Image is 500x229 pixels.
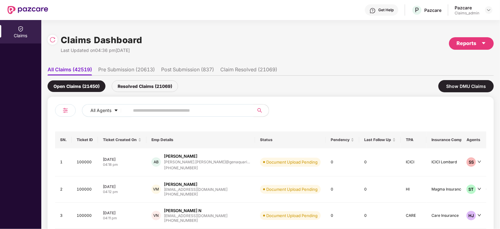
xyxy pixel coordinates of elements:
[82,104,132,117] button: All Agentscaret-down
[401,176,426,203] td: HI
[266,212,318,219] div: Document Upload Pending
[253,104,269,117] button: search
[103,210,141,216] div: [DATE]
[151,185,161,194] div: VM
[401,148,426,176] td: ICICI
[164,208,202,214] div: [PERSON_NAME] N
[467,157,476,167] div: SS
[359,176,401,203] td: 0
[72,148,98,176] td: 100000
[55,131,72,148] th: SN.
[486,8,491,13] img: svg+xml;base64,PHN2ZyBpZD0iRHJvcGRvd24tMzJ4MzIiIHhtbG5zPSJodHRwOi8vd3d3LnczLm9yZy8yMDAwL3N2ZyIgd2...
[146,131,255,148] th: Emp Details
[457,39,486,47] div: Reports
[370,8,376,14] img: svg+xml;base64,PHN2ZyBpZD0iSGVscC0zMngzMiIgeG1sbnM9Imh0dHA6Ly93d3cudzMub3JnLzIwMDAvc3ZnIiB3aWR0aD...
[72,203,98,229] td: 100000
[253,108,266,113] span: search
[103,184,141,189] div: [DATE]
[61,47,142,54] div: Last Updated on 04:36 pm[DATE]
[455,11,479,16] div: Claims_admin
[103,162,141,167] div: 04:18 pm
[415,6,419,14] span: P
[90,107,111,114] span: All Agents
[98,131,146,148] th: Ticket Created On
[164,153,197,159] div: [PERSON_NAME]
[18,26,24,32] img: svg+xml;base64,PHN2ZyBpZD0iQ2xhaW0iIHhtbG5zPSJodHRwOi8vd3d3LnczLm9yZy8yMDAwL3N2ZyIgd2lkdGg9IjIwIi...
[359,203,401,229] td: 0
[103,216,141,221] div: 04:11 pm
[477,213,481,217] span: down
[481,41,486,46] span: caret-down
[55,148,72,176] td: 1
[164,187,227,191] div: [EMAIL_ADDRESS][DOMAIN_NAME]
[326,131,359,148] th: Pendency
[438,80,494,92] div: Show DMU Claims
[477,160,481,164] span: down
[401,203,426,229] td: CARE
[378,8,394,13] div: Get Help
[112,80,178,92] div: Resolved Claims (21069)
[164,214,227,218] div: [EMAIL_ADDRESS][DOMAIN_NAME]
[255,131,326,148] th: Status
[49,37,56,43] img: svg+xml;base64,PHN2ZyBpZD0iUmVsb2FkLTMyeDMyIiB4bWxucz0iaHR0cDovL3d3dy53My5vcmcvMjAwMC9zdmciIHdpZH...
[103,157,141,162] div: [DATE]
[72,176,98,203] td: 100000
[61,33,142,47] h1: Claims Dashboard
[359,148,401,176] td: 0
[220,66,277,75] li: Claim Resolved (21069)
[151,211,161,220] div: VN
[326,203,359,229] td: 0
[48,80,105,92] div: Open Claims (21450)
[467,185,476,194] div: ST
[359,131,401,148] th: Last Follow Up
[55,176,72,203] td: 2
[62,107,69,114] img: svg+xml;base64,PHN2ZyB4bWxucz0iaHR0cDovL3d3dy53My5vcmcvMjAwMC9zdmciIHdpZHRoPSIyNCIgaGVpZ2h0PSIyNC...
[55,203,72,229] td: 3
[151,157,161,167] div: AB
[467,211,476,220] div: HJ
[72,131,98,148] th: Ticket ID
[103,189,141,195] div: 04:12 pm
[164,160,250,164] div: [PERSON_NAME].[PERSON_NAME]@genaquari...
[477,187,481,191] span: down
[164,181,197,187] div: [PERSON_NAME]
[424,7,441,13] div: Pazcare
[103,137,137,142] span: Ticket Created On
[98,66,155,75] li: Pre Submission (20613)
[164,165,250,171] div: [PHONE_NUMBER]
[462,131,486,148] th: Agents
[266,159,318,165] div: Document Upload Pending
[8,6,48,14] img: New Pazcare Logo
[326,176,359,203] td: 0
[455,5,479,11] div: Pazcare
[48,66,92,75] li: All Claims (42519)
[331,137,349,142] span: Pendency
[266,186,318,192] div: Document Upload Pending
[164,191,227,197] div: [PHONE_NUMBER]
[401,131,426,148] th: TPA
[364,137,391,142] span: Last Follow Up
[326,148,359,176] td: 0
[114,108,118,113] span: caret-down
[164,218,227,224] div: [PHONE_NUMBER]
[161,66,214,75] li: Post Submission (837)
